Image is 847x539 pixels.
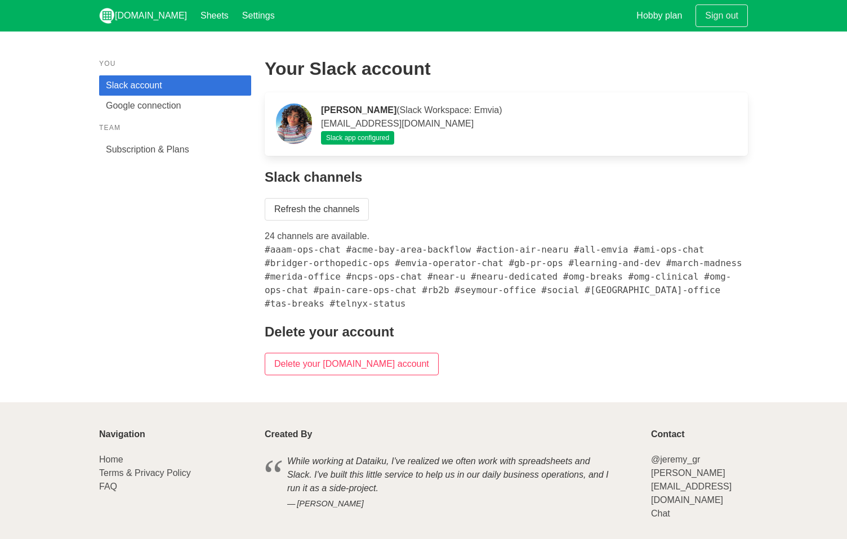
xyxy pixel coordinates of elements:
[265,353,439,375] input: Delete your [DOMAIN_NAME] account
[321,104,737,131] p: (Slack Workspace: Emvia) [EMAIL_ADDRESS][DOMAIN_NAME]
[651,455,700,464] a: @jeremy_gr
[265,230,748,311] p: 24 channels are available.
[321,131,394,145] span: Slack app configured
[99,482,117,491] a: FAQ
[265,453,638,512] blockquote: While working at Dataiku, I've realized we often work with spreadsheets and Slack. I've built thi...
[99,468,191,478] a: Terms & Privacy Policy
[651,509,670,518] a: Chat
[265,244,742,309] span: #aaam-ops-chat #acme-bay-area-backflow #action-air-nearu #all-emvia #ami-ops-chat #bridger-orthop...
[265,169,748,185] h4: Slack channels
[265,198,369,221] a: Refresh the channels
[99,96,251,116] a: Google connection
[99,8,115,24] img: logo_v2_white.png
[696,5,748,27] a: Sign out
[276,104,312,144] img: 8688226241761_edc41a305d550cc52e70_512.jpg
[651,429,748,439] p: Contact
[651,468,732,505] a: [PERSON_NAME][EMAIL_ADDRESS][DOMAIN_NAME]
[99,75,251,96] a: Slack account
[265,59,748,79] h2: Your Slack account
[265,429,638,439] p: Created By
[265,324,748,339] h4: Delete your account
[321,105,396,115] strong: [PERSON_NAME]
[99,140,251,160] a: Subscription & Plans
[99,429,251,439] p: Navigation
[99,455,123,464] a: Home
[287,498,615,510] cite: [PERSON_NAME]
[99,123,251,133] p: Team
[99,59,251,69] p: You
